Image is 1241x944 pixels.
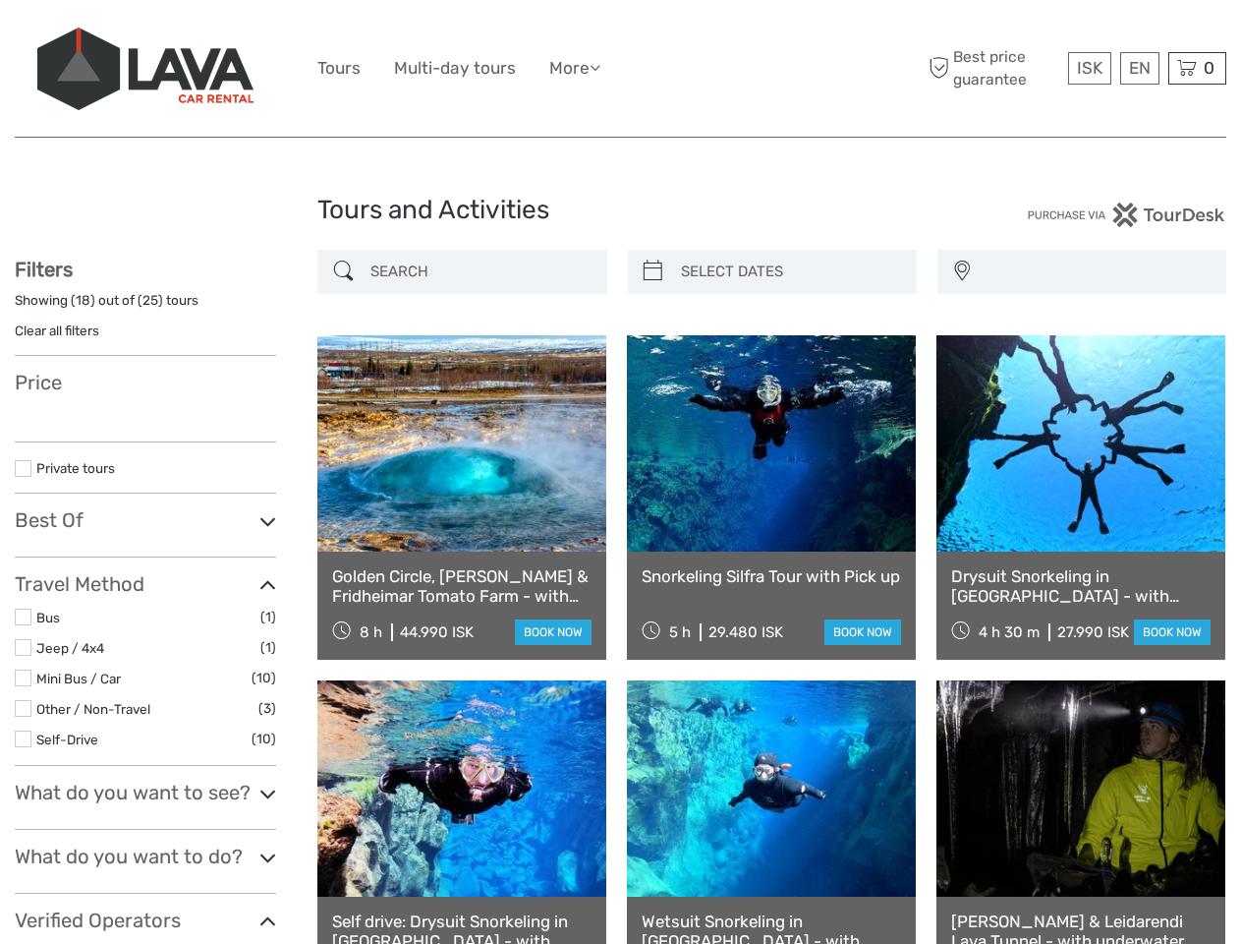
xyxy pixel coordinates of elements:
h1: Tours and Activities [317,195,924,226]
a: Jeep / 4x4 [36,640,104,656]
strong: Filters [15,258,73,281]
h3: What do you want to do? [15,845,276,868]
a: Other / Non-Travel [36,701,150,717]
div: Showing ( ) out of ( ) tours [15,291,276,322]
img: PurchaseViaTourDesk.png [1027,203,1226,227]
a: book now [1134,619,1211,645]
h3: Travel Method [15,572,276,596]
a: Mini Bus / Car [36,671,121,686]
span: 4 h 30 m [979,623,1040,641]
div: 27.990 ISK [1057,623,1129,641]
a: More [549,54,600,83]
div: 29.480 ISK [708,623,783,641]
span: (1) [260,636,276,659]
a: Drysuit Snorkeling in [GEOGRAPHIC_DATA] - with underwater photos / From [GEOGRAPHIC_DATA] [951,566,1211,607]
label: 18 [76,291,90,310]
span: ISK [1077,58,1102,78]
h3: Verified Operators [15,909,276,932]
span: (1) [260,606,276,628]
a: Self-Drive [36,732,98,747]
div: EN [1120,52,1159,85]
input: SELECT DATES [673,255,907,289]
span: 5 h [669,623,691,641]
h3: Best Of [15,508,276,532]
a: book now [824,619,901,645]
span: Best price guarantee [924,46,1063,89]
img: 523-13fdf7b0-e410-4b32-8dc9-7907fc8d33f7_logo_big.jpg [37,28,254,110]
a: Snorkeling Silfra Tour with Pick up [642,566,901,586]
a: Private tours [36,460,115,476]
div: 44.990 ISK [400,623,474,641]
a: Clear all filters [15,323,99,338]
span: (10) [252,667,276,689]
span: 8 h [360,623,382,641]
a: Bus [36,610,60,625]
span: (10) [252,728,276,750]
a: Golden Circle, [PERSON_NAME] & Fridheimar Tomato Farm - with photos [332,566,592,607]
h3: What do you want to see? [15,781,276,804]
label: 25 [142,291,158,310]
span: (3) [258,697,276,720]
h3: Price [15,371,276,394]
a: Multi-day tours [394,54,516,83]
input: SEARCH [363,255,596,289]
a: Tours [317,54,361,83]
a: book now [515,619,592,645]
span: 0 [1201,58,1217,78]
